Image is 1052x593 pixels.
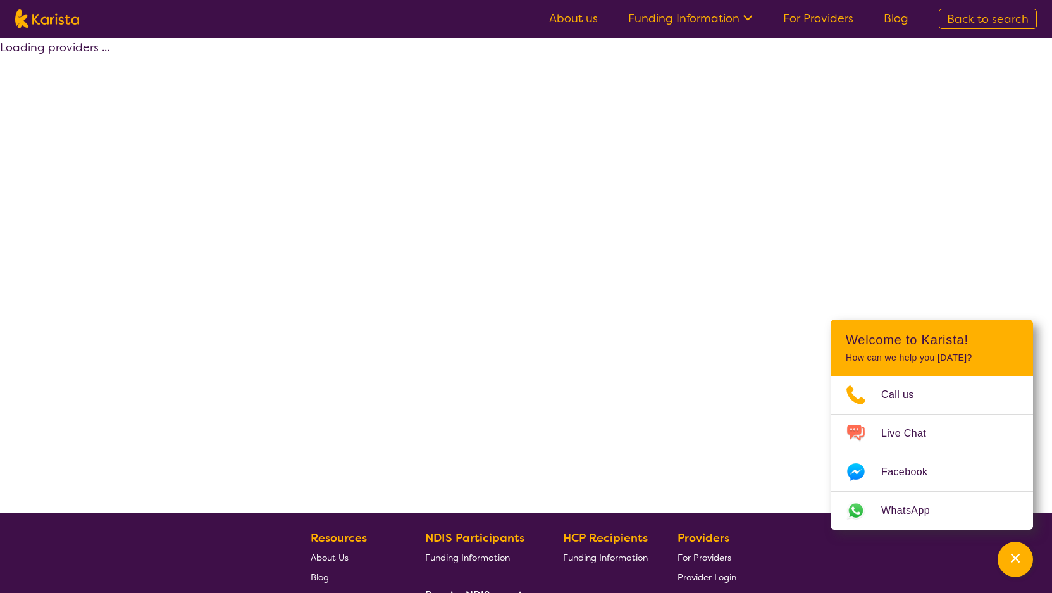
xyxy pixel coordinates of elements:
[831,320,1033,530] div: Channel Menu
[425,552,510,563] span: Funding Information
[831,492,1033,530] a: Web link opens in a new tab.
[678,530,729,546] b: Providers
[831,376,1033,530] ul: Choose channel
[311,547,395,567] a: About Us
[939,9,1037,29] a: Back to search
[628,11,753,26] a: Funding Information
[563,552,648,563] span: Funding Information
[425,547,534,567] a: Funding Information
[311,567,395,587] a: Blog
[947,11,1029,27] span: Back to search
[678,552,731,563] span: For Providers
[311,552,349,563] span: About Us
[563,547,648,567] a: Funding Information
[563,530,648,546] b: HCP Recipients
[425,530,524,546] b: NDIS Participants
[311,571,329,583] span: Blog
[15,9,79,28] img: Karista logo
[998,542,1033,577] button: Channel Menu
[678,567,736,587] a: Provider Login
[678,571,736,583] span: Provider Login
[881,463,943,482] span: Facebook
[549,11,598,26] a: About us
[311,530,367,546] b: Resources
[881,424,941,443] span: Live Chat
[881,385,929,404] span: Call us
[884,11,908,26] a: Blog
[846,353,1018,363] p: How can we help you [DATE]?
[783,11,853,26] a: For Providers
[846,332,1018,347] h2: Welcome to Karista!
[678,547,736,567] a: For Providers
[881,501,945,520] span: WhatsApp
